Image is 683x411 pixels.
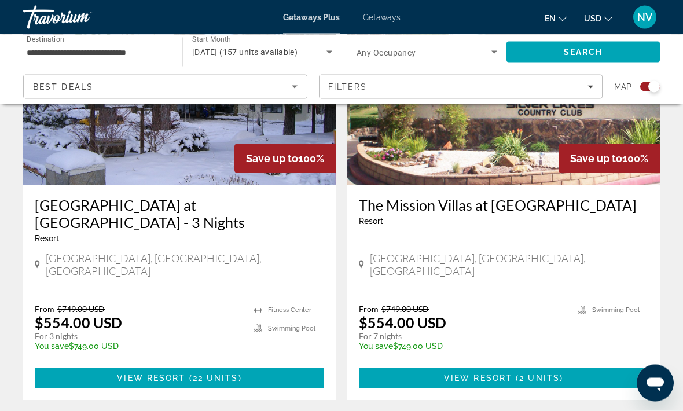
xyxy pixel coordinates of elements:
span: You save [35,342,69,351]
span: Start Month [192,36,231,44]
span: Best Deals [33,82,93,91]
span: Any Occupancy [357,48,416,57]
mat-select: Sort by [33,80,298,94]
span: Resort [35,234,59,244]
span: Map [614,79,631,95]
span: From [359,304,379,314]
button: Filters [319,75,603,99]
a: [GEOGRAPHIC_DATA] at [GEOGRAPHIC_DATA] - 3 Nights [35,197,324,232]
span: View Resort [444,374,512,383]
span: ( ) [185,374,241,383]
span: Save up to [246,153,298,165]
span: [GEOGRAPHIC_DATA], [GEOGRAPHIC_DATA], [GEOGRAPHIC_DATA] [370,252,648,278]
span: [GEOGRAPHIC_DATA], [GEOGRAPHIC_DATA], [GEOGRAPHIC_DATA] [46,252,324,278]
span: 22 units [193,374,238,383]
div: 100% [559,144,660,174]
span: Resort [359,217,383,226]
div: 100% [234,144,336,174]
p: $554.00 USD [35,314,122,332]
span: en [545,14,556,23]
p: $749.00 USD [35,342,243,351]
span: Destination [27,35,64,43]
p: For 3 nights [35,332,243,342]
span: $749.00 USD [381,304,429,314]
span: ( ) [512,374,563,383]
input: Select destination [27,46,167,60]
span: Save up to [570,153,622,165]
span: $749.00 USD [57,304,105,314]
span: [DATE] (157 units available) [192,47,298,57]
span: Swimming Pool [592,307,640,314]
button: User Menu [630,5,660,30]
span: From [35,304,54,314]
span: NV [637,12,652,23]
span: Filters [328,82,368,91]
span: 2 units [519,374,560,383]
span: Search [564,47,603,57]
span: You save [359,342,393,351]
iframe: Button to launch messaging window [637,365,674,402]
button: Search [506,42,660,63]
p: $554.00 USD [359,314,446,332]
span: View Resort [117,374,185,383]
button: View Resort(22 units) [35,368,324,389]
a: Travorium [23,2,139,32]
p: For 7 nights [359,332,567,342]
button: Change currency [584,10,612,27]
a: The Mission Villas at [GEOGRAPHIC_DATA] [359,197,648,214]
a: Getaways [363,13,401,22]
span: Swimming Pool [268,325,315,333]
button: Change language [545,10,567,27]
a: Getaways Plus [283,13,340,22]
p: $749.00 USD [359,342,567,351]
span: Fitness Center [268,307,311,314]
button: View Resort(2 units) [359,368,648,389]
span: USD [584,14,601,23]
